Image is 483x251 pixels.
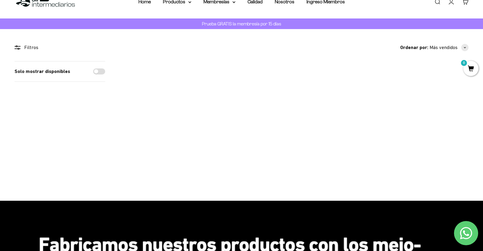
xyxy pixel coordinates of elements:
[200,20,283,28] p: Prueba GRATIS la membresía por 15 días
[400,44,428,51] span: Ordenar por:
[460,59,468,67] mark: 0
[430,44,468,51] button: Más vendidos
[15,44,105,51] div: Filtros
[15,68,70,75] label: Solo mostrar disponibles
[430,44,458,51] span: Más vendidos
[463,66,478,72] a: 0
